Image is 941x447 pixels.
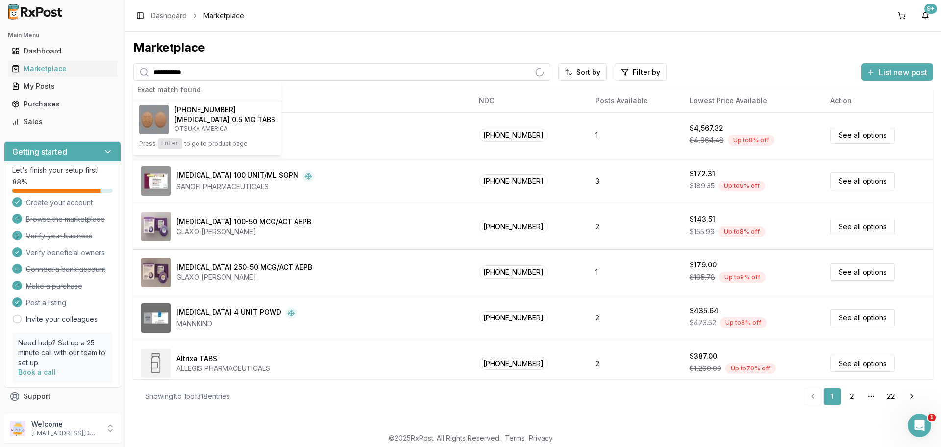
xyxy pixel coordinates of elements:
[505,434,525,442] a: Terms
[26,298,66,308] span: Post a listing
[203,11,244,21] span: Marketplace
[479,311,548,324] span: [PHONE_NUMBER]
[18,338,107,368] p: Need help? Set up a 25 minute call with our team to set up.
[830,263,895,281] a: See all options
[902,388,921,405] a: Go to next page
[843,388,861,405] a: 2
[690,181,715,191] span: $189.35
[31,420,99,429] p: Welcome
[690,318,716,328] span: $473.52
[176,217,311,227] div: [MEDICAL_DATA] 100-50 MCG/ACT AEPB
[529,434,553,442] a: Privacy
[176,354,217,364] div: Altrixa TABS
[12,64,113,74] div: Marketplace
[141,349,171,378] img: Altrixa TABS
[479,357,548,370] span: [PHONE_NUMBER]
[690,272,715,282] span: $195.78
[12,99,113,109] div: Purchases
[690,306,718,316] div: $435.64
[588,89,681,112] th: Posts Available
[26,231,92,241] span: Verify your business
[690,169,715,179] div: $172.31
[12,46,113,56] div: Dashboard
[145,392,230,401] div: Showing 1 to 15 of 318 entries
[141,303,171,333] img: Afrezza 4 UNIT POWD
[4,114,121,130] button: Sales
[830,218,895,235] a: See all options
[588,249,681,295] td: 1
[133,40,933,55] div: Marketplace
[588,295,681,341] td: 2
[471,89,588,112] th: NDC
[139,140,156,148] span: Press
[479,129,548,142] span: [PHONE_NUMBER]
[690,123,723,133] div: $4,567.32
[830,355,895,372] a: See all options
[12,146,67,158] h3: Getting started
[176,263,312,272] div: [MEDICAL_DATA] 250-50 MCG/ACT AEPB
[176,307,281,319] div: [MEDICAL_DATA] 4 UNIT POWD
[184,140,248,148] span: to go to product page
[908,414,931,437] iframe: Intercom live chat
[615,63,667,81] button: Filter by
[861,68,933,78] a: List new post
[151,11,244,21] nav: breadcrumb
[682,89,823,112] th: Lowest Price Available
[882,388,900,405] a: 22
[917,8,933,24] button: 9+
[133,99,281,155] button: Rexulti 0.5 MG TABS[PHONE_NUMBER][MEDICAL_DATA] 0.5 MG TABSOTSUKA AMERICAPressEnterto go to produ...
[4,388,121,405] button: Support
[26,315,98,324] a: Invite your colleagues
[830,309,895,326] a: See all options
[141,166,171,196] img: Admelog SoloStar 100 UNIT/ML SOPN
[8,42,117,60] a: Dashboard
[176,319,297,329] div: MANNKIND
[690,351,717,361] div: $387.00
[558,63,607,81] button: Sort by
[24,409,57,419] span: Feedback
[133,89,471,112] th: Drug Name
[139,105,169,134] img: Rexulti 0.5 MG TABS
[12,81,113,91] div: My Posts
[719,272,766,283] div: Up to 9 % off
[479,174,548,187] span: [PHONE_NUMBER]
[924,4,937,14] div: 9+
[151,11,187,21] a: Dashboard
[18,368,56,376] a: Book a call
[141,212,171,241] img: Advair Diskus 100-50 MCG/ACT AEPB
[718,181,765,191] div: Up to 9 % off
[8,31,117,39] h2: Main Menu
[588,341,681,386] td: 2
[26,264,105,274] span: Connect a bank account
[4,405,121,423] button: Feedback
[718,226,765,237] div: Up to 8 % off
[830,127,895,144] a: See all options
[690,364,721,373] span: $1,290.00
[141,258,171,287] img: Advair Diskus 250-50 MCG/ACT AEPB
[4,61,121,77] button: Marketplace
[479,220,548,233] span: [PHONE_NUMBER]
[26,198,93,208] span: Create your account
[728,135,774,146] div: Up to 8 % off
[133,81,281,99] div: Exact match found
[823,388,841,405] a: 1
[928,414,936,421] span: 1
[174,115,275,125] h4: [MEDICAL_DATA] 0.5 MG TABS
[12,177,27,187] span: 88 %
[4,43,121,59] button: Dashboard
[10,421,25,436] img: User avatar
[588,112,681,158] td: 1
[176,227,311,237] div: GLAXO [PERSON_NAME]
[176,364,270,373] div: ALLEGIS PHARMACEUTICALS
[690,260,717,270] div: $179.00
[8,60,117,78] a: Marketplace
[479,265,548,279] span: [PHONE_NUMBER]
[690,227,715,237] span: $155.99
[176,170,298,182] div: [MEDICAL_DATA] 100 UNIT/ML SOPN
[720,317,767,328] div: Up to 8 % off
[690,214,715,224] div: $143.51
[26,248,105,258] span: Verify beneficial owners
[176,272,312,282] div: GLAXO [PERSON_NAME]
[26,281,82,291] span: Make a purchase
[8,78,117,95] a: My Posts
